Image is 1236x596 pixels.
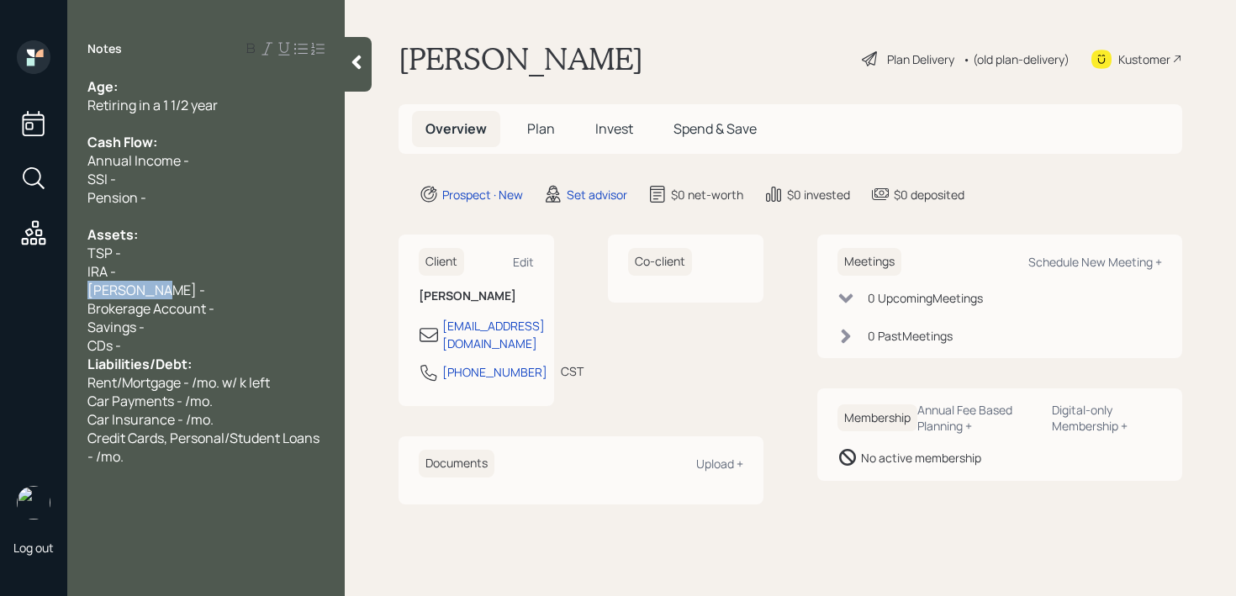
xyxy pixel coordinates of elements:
[567,186,627,203] div: Set advisor
[442,363,547,381] div: [PHONE_NUMBER]
[87,188,146,207] span: Pension -
[87,225,138,244] span: Assets:
[673,119,757,138] span: Spend & Save
[87,77,118,96] span: Age:
[868,289,983,307] div: 0 Upcoming Meeting s
[628,248,692,276] h6: Co-client
[87,262,116,281] span: IRA -
[513,254,534,270] div: Edit
[399,40,643,77] h1: [PERSON_NAME]
[887,50,954,68] div: Plan Delivery
[17,486,50,520] img: retirable_logo.png
[425,119,487,138] span: Overview
[87,40,122,57] label: Notes
[894,186,964,203] div: $0 deposited
[87,244,121,262] span: TSP -
[442,186,523,203] div: Prospect · New
[419,450,494,477] h6: Documents
[837,404,917,432] h6: Membership
[671,186,743,203] div: $0 net-worth
[861,449,981,467] div: No active membership
[963,50,1070,68] div: • (old plan-delivery)
[87,299,214,318] span: Brokerage Account -
[442,317,545,352] div: [EMAIL_ADDRESS][DOMAIN_NAME]
[87,281,205,299] span: [PERSON_NAME] -
[419,289,534,303] h6: [PERSON_NAME]
[917,402,1038,434] div: Annual Fee Based Planning +
[87,318,145,336] span: Savings -
[87,355,192,373] span: Liabilities/Debt:
[87,392,213,410] span: Car Payments - /mo.
[87,170,116,188] span: SSI -
[419,248,464,276] h6: Client
[87,133,157,151] span: Cash Flow:
[595,119,633,138] span: Invest
[87,151,189,170] span: Annual Income -
[1052,402,1162,434] div: Digital-only Membership +
[13,540,54,556] div: Log out
[527,119,555,138] span: Plan
[87,96,218,114] span: Retiring in a 1 1/2 year
[868,327,953,345] div: 0 Past Meeting s
[837,248,901,276] h6: Meetings
[561,362,584,380] div: CST
[1118,50,1170,68] div: Kustomer
[1028,254,1162,270] div: Schedule New Meeting +
[87,373,270,392] span: Rent/Mortgage - /mo. w/ k left
[787,186,850,203] div: $0 invested
[87,429,322,466] span: Credit Cards, Personal/Student Loans - /mo.
[87,336,121,355] span: CDs -
[696,456,743,472] div: Upload +
[87,410,214,429] span: Car Insurance - /mo.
